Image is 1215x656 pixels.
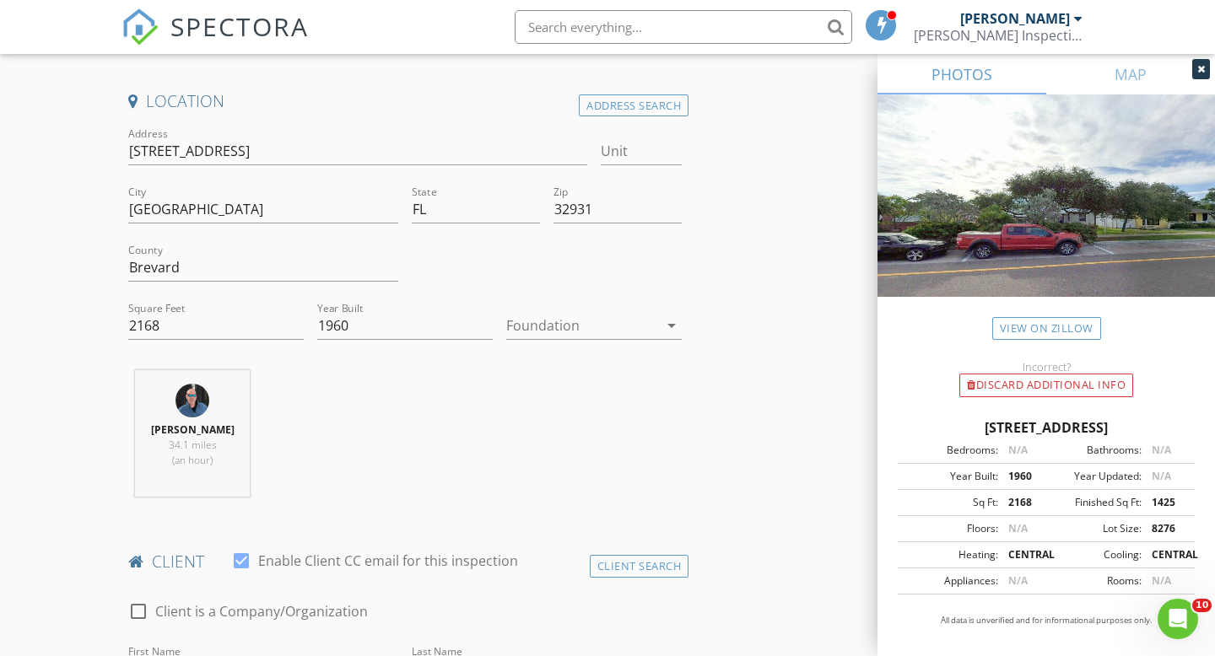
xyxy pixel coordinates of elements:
[1046,495,1142,510] div: Finished Sq Ft:
[175,384,209,417] img: allen.jpg
[903,469,998,484] div: Year Built:
[1008,521,1028,535] span: N/A
[998,469,1046,484] div: 1960
[515,10,852,44] input: Search everything...
[590,555,689,578] div: Client Search
[1152,469,1171,483] span: N/A
[903,495,998,510] div: Sq Ft:
[903,547,998,562] div: Heating:
[1142,547,1190,562] div: CENTRAL
[579,94,688,117] div: Address Search
[998,495,1046,510] div: 2168
[128,90,682,112] h4: Location
[151,422,235,437] strong: [PERSON_NAME]
[1192,599,1212,612] span: 10
[898,417,1195,438] div: [STREET_ADDRESS]
[1046,54,1215,94] a: MAP
[1008,443,1028,457] span: N/A
[1158,599,1198,639] iframe: Intercom live chat
[169,438,217,452] span: 34.1 miles
[128,551,682,573] h4: client
[1152,443,1171,457] span: N/A
[903,521,998,536] div: Floors:
[959,374,1133,397] div: Discard Additional info
[1142,521,1190,536] div: 8276
[1046,547,1142,562] div: Cooling:
[903,573,998,589] div: Appliances:
[172,453,213,467] span: (an hour)
[258,552,518,569] label: Enable Client CC email for this inspection
[1152,573,1171,588] span: N/A
[877,360,1215,374] div: Incorrect?
[661,315,682,336] i: arrow_drop_down
[992,317,1101,340] a: View on Zillow
[914,27,1083,44] div: Lucas Inspection Services
[877,94,1215,337] img: streetview
[1046,573,1142,589] div: Rooms:
[960,10,1070,27] div: [PERSON_NAME]
[998,547,1046,562] div: CENTRAL
[903,443,998,458] div: Bedrooms:
[898,615,1195,626] p: All data is unverified and for informational purposes only.
[1046,469,1142,484] div: Year Updated:
[170,8,309,44] span: SPECTORA
[1142,495,1190,510] div: 1425
[155,603,368,620] label: Client is a Company/Organization
[1008,573,1028,588] span: N/A
[1046,521,1142,536] div: Lot Size:
[1046,443,1142,458] div: Bathrooms:
[121,8,159,46] img: The Best Home Inspection Software - Spectora
[121,23,309,58] a: SPECTORA
[877,54,1046,94] a: PHOTOS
